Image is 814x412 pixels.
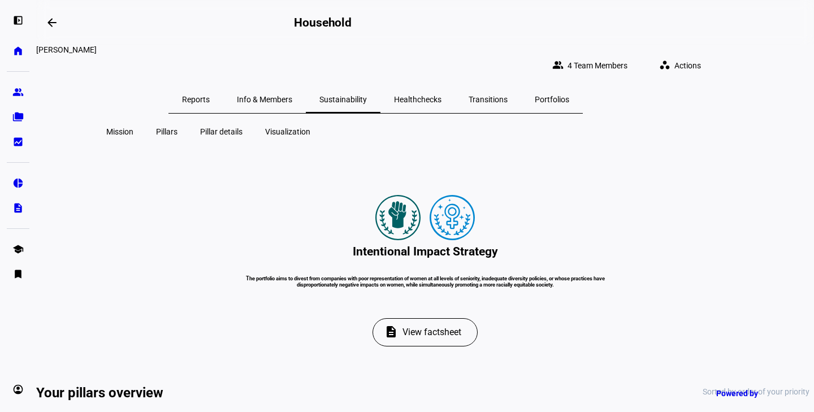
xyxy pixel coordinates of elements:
[703,387,809,396] div: Sorted by order of your priority
[353,245,498,258] h2: Intentional Impact Strategy
[7,40,29,62] a: home
[7,106,29,128] a: folder_copy
[36,385,814,401] h2: Your pillars overview
[568,54,627,77] span: 4 Team Members
[543,54,641,77] button: 4 Team Members
[650,54,715,77] button: Actions
[12,202,24,214] eth-mat-symbol: description
[12,268,24,280] eth-mat-symbol: bookmark
[12,177,24,189] eth-mat-symbol: pie_chart
[7,197,29,219] a: description
[241,275,609,288] h6: The portfolio aims to divest from companies with poor representation of women at all levels of se...
[402,319,461,346] span: View factsheet
[147,123,187,141] button: Pillars
[674,54,701,77] span: Actions
[7,131,29,153] a: bid_landscape
[106,126,133,137] span: Mission
[373,318,478,346] button: View factsheet
[384,325,398,339] mat-icon: description
[12,15,24,26] eth-mat-symbol: left_panel_open
[191,123,252,141] button: Pillar details
[156,126,177,137] span: Pillars
[711,383,797,404] a: Powered by
[97,123,142,141] button: Mission
[375,195,421,240] img: racialJustice.colored.svg
[256,123,319,141] button: Visualization
[12,244,24,255] eth-mat-symbol: school
[265,126,310,137] span: Visualization
[430,195,475,240] img: womensRights.colored.svg
[237,96,292,103] span: Info & Members
[641,54,715,77] eth-quick-actions: Actions
[45,16,59,29] mat-icon: arrow_backwards
[36,45,715,54] div: Grace Meejoong Kim
[12,384,24,395] eth-mat-symbol: account_circle
[182,96,210,103] span: Reports
[294,16,352,29] h2: Household
[7,81,29,103] a: group
[12,136,24,148] eth-mat-symbol: bid_landscape
[12,45,24,57] eth-mat-symbol: home
[535,96,569,103] span: Portfolios
[659,59,670,71] mat-icon: workspaces
[394,96,441,103] span: Healthchecks
[200,126,243,137] span: Pillar details
[12,86,24,98] eth-mat-symbol: group
[12,111,24,123] eth-mat-symbol: folder_copy
[469,96,508,103] span: Transitions
[552,59,564,71] mat-icon: group
[7,172,29,194] a: pie_chart
[319,96,367,103] span: Sustainability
